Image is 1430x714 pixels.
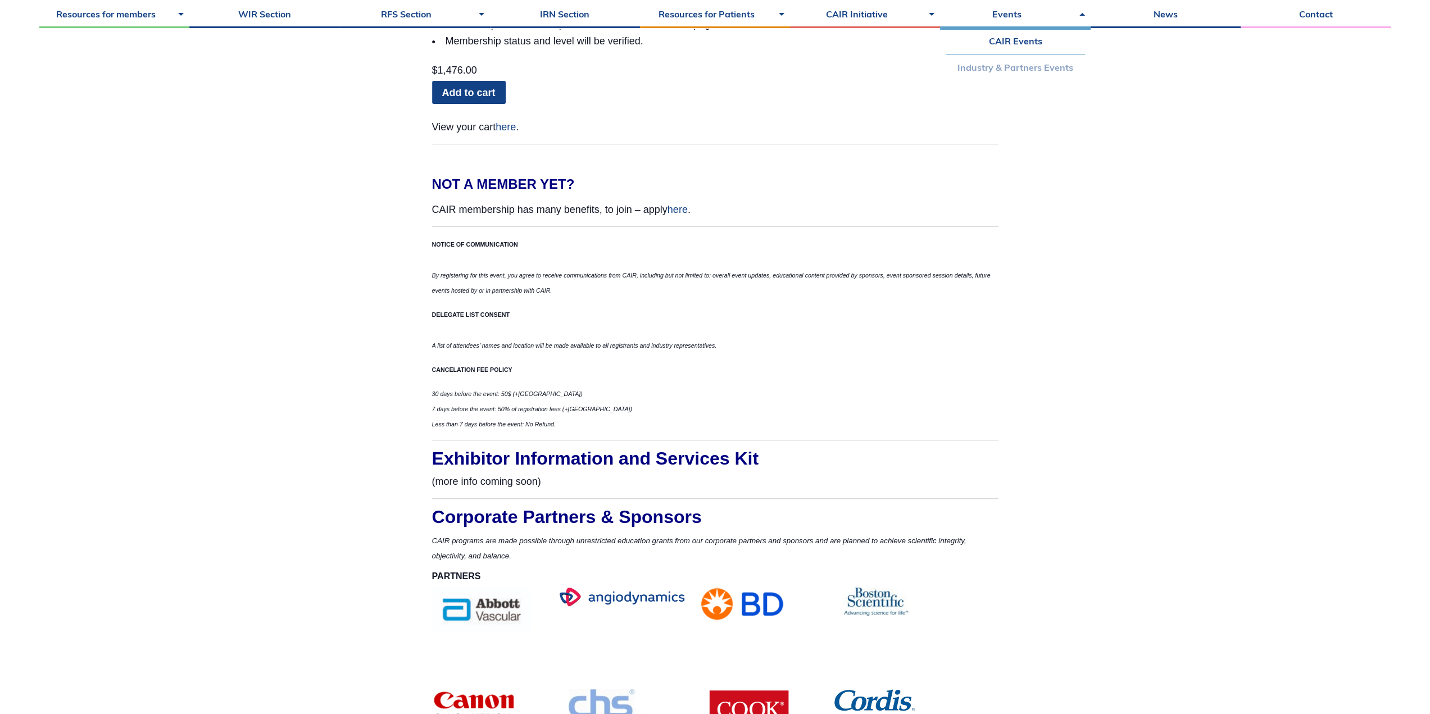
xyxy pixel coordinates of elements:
a: here [496,121,516,133]
a: Add to cart: “Annual Scientific Meeting 2023” [432,81,506,103]
em: A list of attendees’ names and location will be made available to all registrants and industry re... [432,342,717,349]
p: (more info coming soon) [432,474,998,489]
p: CAIR membership has many benefits, to join – apply . [432,202,998,217]
strong: CANCELATION FEE POLICY [432,366,512,373]
bdi: 1,476.00 [432,65,477,76]
strong: NOT A MEMBER YET? [432,176,575,192]
h2: PARTNERS [432,572,998,581]
a: here [668,204,688,215]
strong: NOTICE OF COMMUNICATION [432,241,518,248]
em: By registering for this event, you agree to receive communications from CAIR, including but not l... [432,272,991,294]
span: Corporate Partners & Sponsors [432,507,702,527]
em: 30 days before the event: 50$ (+[GEOGRAPHIC_DATA]) 7 days before the event: 50% of registration f... [432,390,632,428]
a: Industry & Partners Events [946,54,1084,80]
li: Membership status and level will be verified. [432,33,998,49]
span: $ [432,65,438,76]
a: CAIR Events [946,28,1084,54]
p: View your cart . [432,120,998,135]
strong: DELEGATE LIST CONSENT [432,311,510,318]
span: CAIR programs are made possible through unrestricted education grants from our corporate partners... [432,536,966,560]
span: Exhibitor Information and Services Kit [432,448,759,469]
